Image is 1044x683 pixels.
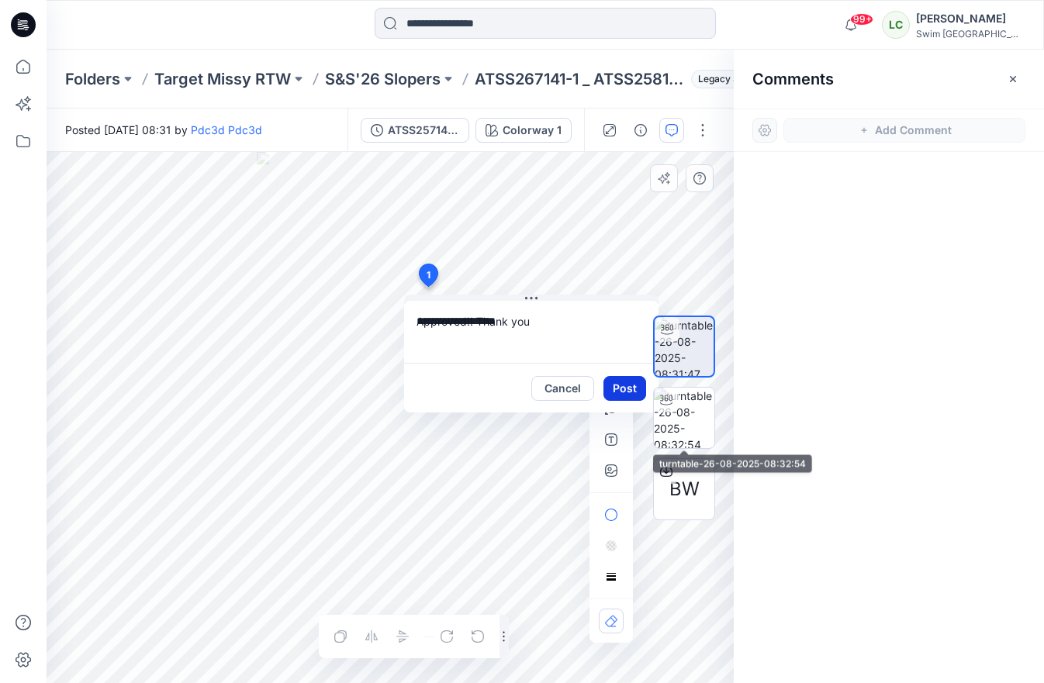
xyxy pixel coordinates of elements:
[603,376,646,401] button: Post
[503,122,562,139] div: Colorway 1
[685,68,762,90] button: Legacy Style
[916,28,1025,40] div: Swim [GEOGRAPHIC_DATA]
[654,388,714,448] img: turntable-26-08-2025-08:32:54
[850,13,873,26] span: 99+
[154,68,291,90] a: Target Missy RTW
[628,118,653,143] button: Details
[531,376,594,401] button: Cancel
[475,68,685,90] p: ATSS267141-1 _ ATSS258101 V2_AZ
[691,70,762,88] span: Legacy Style
[655,317,714,376] img: turntable-26-08-2025-08:31:47
[65,68,120,90] a: Folders
[669,475,700,503] span: BW
[752,70,834,88] h2: Comments
[783,118,1025,143] button: Add Comment
[388,122,459,139] div: ATSS257141J_ATSS258101 V2 GC EDIT09
[916,9,1025,28] div: [PERSON_NAME]
[191,123,262,136] a: Pdc3d Pdc3d
[325,68,441,90] a: S&S'26 Slopers
[427,268,430,282] span: 1
[361,118,469,143] button: ATSS257141J_ATSS258101 V2 GC EDIT09
[475,118,572,143] button: Colorway 1
[65,122,262,138] span: Posted [DATE] 08:31 by
[882,11,910,39] div: LC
